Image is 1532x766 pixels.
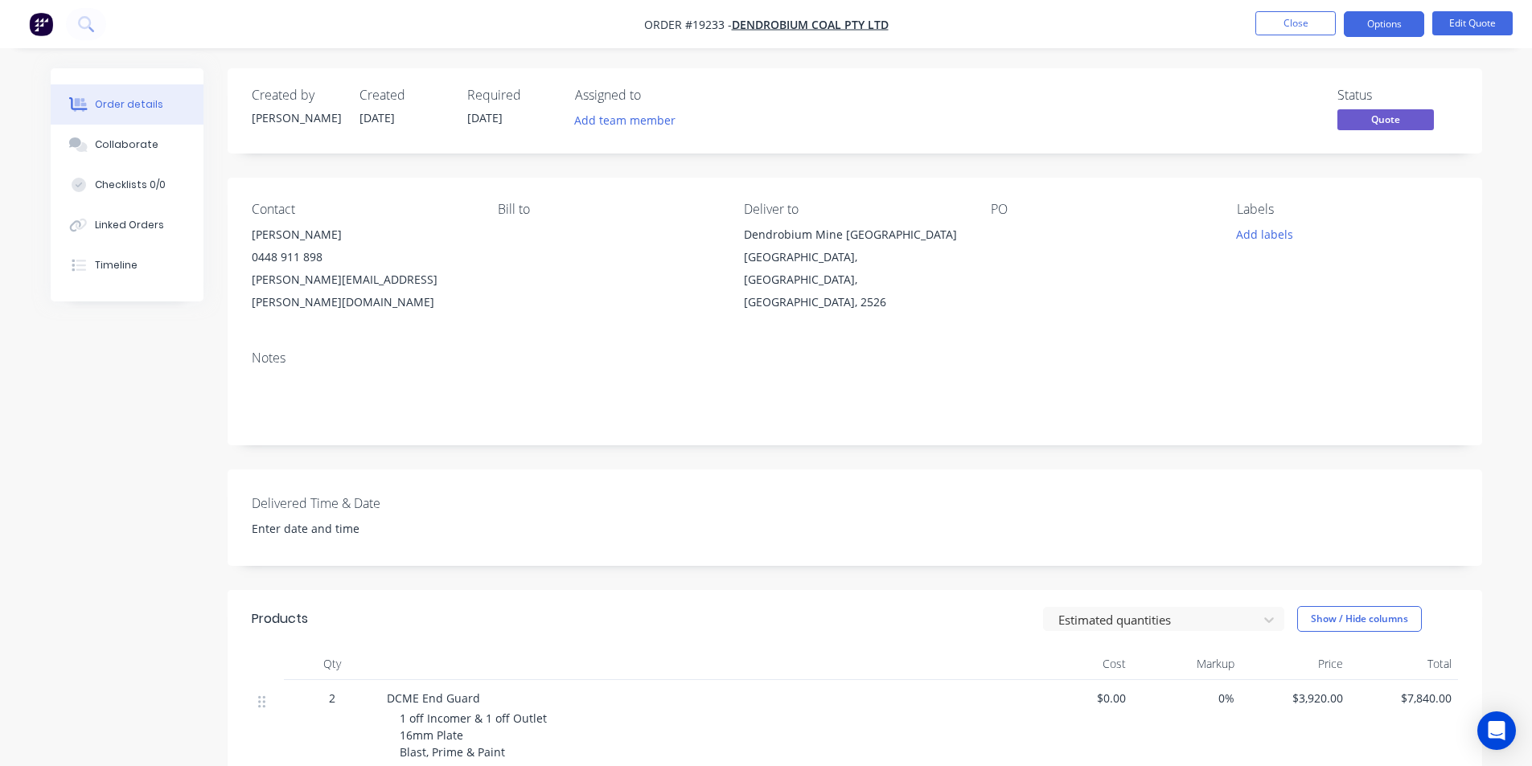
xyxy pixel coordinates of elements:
[329,690,335,707] span: 2
[732,17,889,32] a: Dendrobium Coal Pty Ltd
[252,109,340,126] div: [PERSON_NAME]
[744,223,964,313] div: Dendrobium Mine [GEOGRAPHIC_DATA][GEOGRAPHIC_DATA], [GEOGRAPHIC_DATA], [GEOGRAPHIC_DATA], 2526
[644,17,732,32] span: Order #19233 -
[1255,11,1336,35] button: Close
[991,202,1211,217] div: PO
[575,88,736,103] div: Assigned to
[95,97,163,112] div: Order details
[1337,88,1458,103] div: Status
[467,110,503,125] span: [DATE]
[1024,648,1132,680] div: Cost
[1237,202,1457,217] div: Labels
[252,609,308,629] div: Products
[51,165,203,205] button: Checklists 0/0
[1349,648,1458,680] div: Total
[252,88,340,103] div: Created by
[95,218,164,232] div: Linked Orders
[240,517,441,541] input: Enter date and time
[1356,690,1452,707] span: $7,840.00
[95,178,166,192] div: Checklists 0/0
[252,268,472,313] div: [PERSON_NAME][EMAIL_ADDRESS][PERSON_NAME][DOMAIN_NAME]
[565,109,684,131] button: Add team member
[575,109,684,131] button: Add team member
[252,350,1458,366] div: Notes
[744,246,964,313] div: [GEOGRAPHIC_DATA], [GEOGRAPHIC_DATA], [GEOGRAPHIC_DATA], 2526
[95,258,138,272] div: Timeline
[252,223,472,313] div: [PERSON_NAME]0448 911 898[PERSON_NAME][EMAIL_ADDRESS][PERSON_NAME][DOMAIN_NAME]
[1241,648,1349,680] div: Price
[1030,690,1126,707] span: $0.00
[1477,711,1516,750] div: Open Intercom Messenger
[51,84,203,125] button: Order details
[400,711,547,760] span: 1 off Incomer & 1 off Outlet 16mm Plate Blast, Prime & Paint
[744,202,964,217] div: Deliver to
[252,223,472,246] div: [PERSON_NAME]
[1247,690,1343,707] span: $3,920.00
[1432,11,1513,35] button: Edit Quote
[467,88,556,103] div: Required
[51,205,203,245] button: Linked Orders
[359,88,448,103] div: Created
[1139,690,1234,707] span: 0%
[252,494,453,513] label: Delivered Time & Date
[284,648,380,680] div: Qty
[387,690,480,706] span: DCME End Guard
[252,246,472,268] div: 0448 911 898
[1132,648,1241,680] div: Markup
[252,202,472,217] div: Contact
[1297,606,1422,632] button: Show / Hide columns
[29,12,53,36] img: Factory
[498,202,718,217] div: Bill to
[1228,223,1302,245] button: Add labels
[359,110,395,125] span: [DATE]
[51,245,203,285] button: Timeline
[1344,11,1424,37] button: Options
[1337,109,1434,129] span: Quote
[744,223,964,246] div: Dendrobium Mine [GEOGRAPHIC_DATA]
[51,125,203,165] button: Collaborate
[95,137,158,152] div: Collaborate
